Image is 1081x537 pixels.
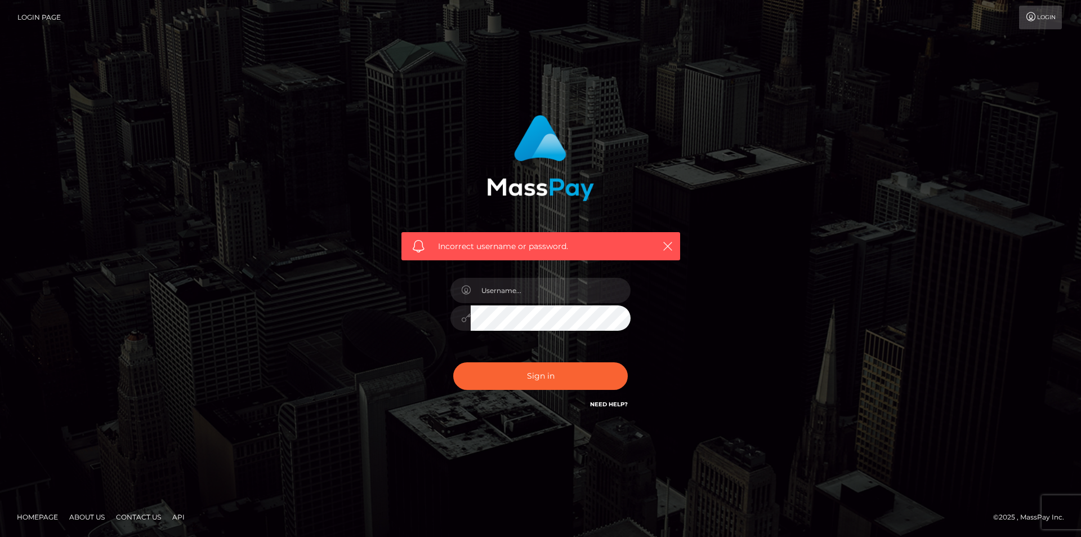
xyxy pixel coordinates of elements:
[471,278,631,303] input: Username...
[590,401,628,408] a: Need Help?
[438,241,644,252] span: Incorrect username or password.
[65,508,109,526] a: About Us
[453,362,628,390] button: Sign in
[487,115,594,201] img: MassPay Login
[17,6,61,29] a: Login Page
[993,511,1073,523] div: © 2025 , MassPay Inc.
[12,508,62,526] a: Homepage
[1019,6,1062,29] a: Login
[111,508,166,526] a: Contact Us
[168,508,189,526] a: API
